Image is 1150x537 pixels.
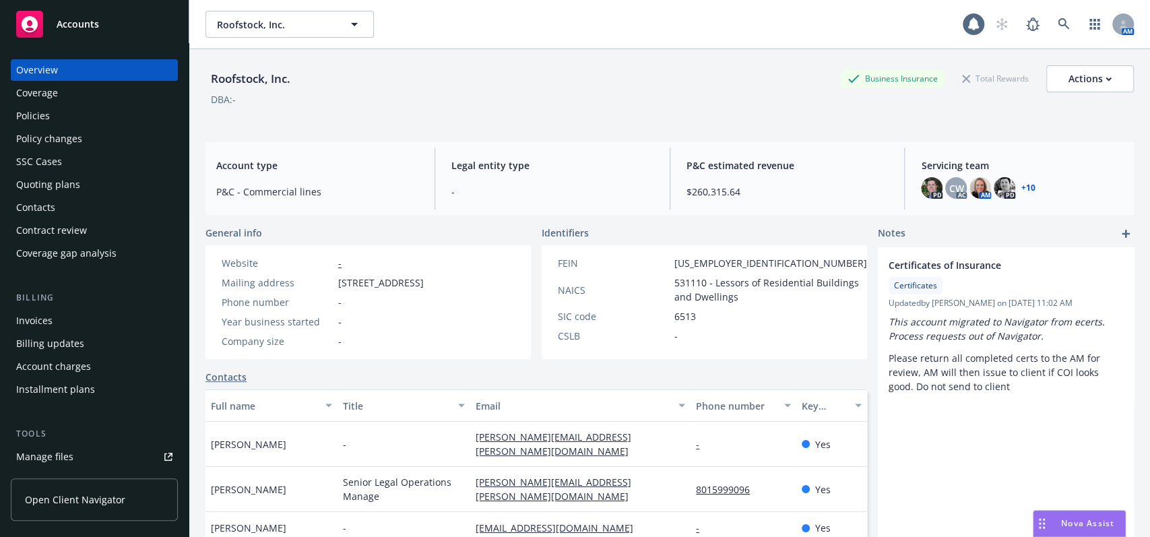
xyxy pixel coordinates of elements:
[11,379,178,400] a: Installment plans
[343,437,346,451] span: -
[211,92,236,106] div: DBA: -
[889,351,1123,393] p: Please return all completed certs to the AM for review, AM will then issue to client if COI looks...
[16,220,87,241] div: Contract review
[802,399,847,413] div: Key contact
[674,276,867,304] span: 531110 - Lessors of Residential Buildings and Dwellings
[1046,65,1134,92] button: Actions
[1019,11,1046,38] a: Report a Bug
[25,493,125,507] span: Open Client Navigator
[558,329,669,343] div: CSLB
[11,128,178,150] a: Policy changes
[969,177,991,199] img: photo
[11,174,178,195] a: Quoting plans
[205,226,262,240] span: General info
[338,257,342,270] a: -
[343,521,346,535] span: -
[988,11,1015,38] a: Start snowing
[1033,511,1050,536] div: Drag to move
[205,389,338,422] button: Full name
[16,151,62,172] div: SSC Cases
[921,158,1123,172] span: Servicing team
[16,379,95,400] div: Installment plans
[16,197,55,218] div: Contacts
[451,185,653,199] span: -
[796,389,867,422] button: Key contact
[16,105,50,127] div: Policies
[11,5,178,43] a: Accounts
[889,297,1123,309] span: Updated by [PERSON_NAME] on [DATE] 11:02 AM
[674,329,678,343] span: -
[1068,66,1112,92] div: Actions
[696,483,761,496] a: 8015999096
[11,151,178,172] a: SSC Cases
[674,256,867,270] span: [US_EMPLOYER_IDENTIFICATION_NUMBER]
[815,482,831,497] span: Yes
[222,276,333,290] div: Mailing address
[205,370,247,384] a: Contacts
[16,128,82,150] div: Policy changes
[476,399,670,413] div: Email
[222,256,333,270] div: Website
[815,437,831,451] span: Yes
[338,276,424,290] span: [STREET_ADDRESS]
[338,295,342,309] span: -
[222,315,333,329] div: Year business started
[476,476,639,503] a: [PERSON_NAME][EMAIL_ADDRESS][PERSON_NAME][DOMAIN_NAME]
[994,177,1015,199] img: photo
[470,389,691,422] button: Email
[686,185,889,199] span: $260,315.64
[16,356,91,377] div: Account charges
[338,389,470,422] button: Title
[338,334,342,348] span: -
[16,82,58,104] div: Coverage
[1081,11,1108,38] a: Switch app
[1061,517,1114,529] span: Nova Assist
[11,197,178,218] a: Contacts
[476,431,639,457] a: [PERSON_NAME][EMAIL_ADDRESS][PERSON_NAME][DOMAIN_NAME]
[222,334,333,348] div: Company size
[16,174,80,195] div: Quoting plans
[696,399,776,413] div: Phone number
[1050,11,1077,38] a: Search
[841,70,945,87] div: Business Insurance
[1033,510,1126,537] button: Nova Assist
[921,177,943,199] img: photo
[16,59,58,81] div: Overview
[878,226,905,242] span: Notes
[11,59,178,81] a: Overview
[211,482,286,497] span: [PERSON_NAME]
[11,105,178,127] a: Policies
[11,446,178,468] a: Manage files
[211,399,317,413] div: Full name
[558,256,669,270] div: FEIN
[889,258,1088,272] span: Certificates of Insurance
[11,220,178,241] a: Contract review
[894,280,937,292] span: Certificates
[217,18,333,32] span: Roofstock, Inc.
[11,333,178,354] a: Billing updates
[343,399,449,413] div: Title
[476,522,644,534] a: [EMAIL_ADDRESS][DOMAIN_NAME]
[558,309,669,323] div: SIC code
[16,310,53,331] div: Invoices
[205,11,374,38] button: Roofstock, Inc.
[955,70,1035,87] div: Total Rewards
[216,158,418,172] span: Account type
[216,185,418,199] span: P&C - Commercial lines
[878,247,1134,404] div: Certificates of InsuranceCertificatesUpdatedby [PERSON_NAME] on [DATE] 11:02 AMThis account migra...
[11,243,178,264] a: Coverage gap analysis
[949,181,963,195] span: CW
[1021,184,1035,192] a: +10
[11,291,178,305] div: Billing
[696,522,710,534] a: -
[691,389,796,422] button: Phone number
[696,438,710,451] a: -
[542,226,589,240] span: Identifiers
[343,475,464,503] span: Senior Legal Operations Manage
[222,295,333,309] div: Phone number
[205,70,296,88] div: Roofstock, Inc.
[674,309,696,323] span: 6513
[57,19,99,30] span: Accounts
[815,521,831,535] span: Yes
[686,158,889,172] span: P&C estimated revenue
